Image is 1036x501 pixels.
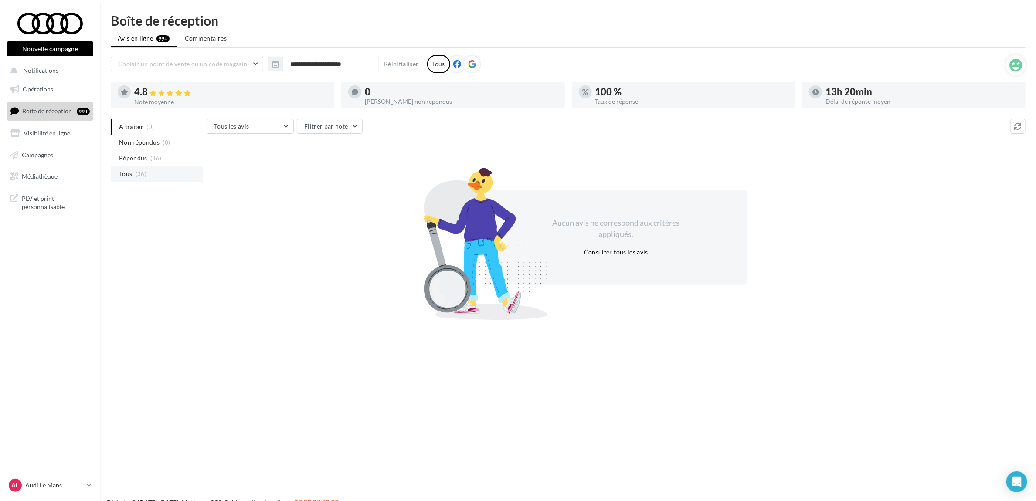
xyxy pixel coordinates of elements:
div: Taux de réponse [595,98,788,105]
button: Filtrer par note [297,119,363,134]
div: 100 % [595,87,788,97]
div: 99+ [77,108,90,115]
a: AL Audi Le Mans [7,477,93,494]
button: Consulter tous les avis [581,247,652,257]
span: (36) [136,170,146,177]
span: Tous les avis [214,122,249,130]
a: Opérations [5,80,95,98]
div: Open Intercom Messenger [1006,471,1027,492]
span: Choisir un point de vente ou un code magasin [118,60,247,68]
div: 0 [365,87,558,97]
div: Aucun avis ne correspond aux critères appliqués. [541,217,691,240]
div: Tous [427,55,450,73]
a: Campagnes [5,146,95,164]
div: [PERSON_NAME] non répondus [365,98,558,105]
span: Tous [119,169,132,178]
span: Non répondus [119,138,160,147]
p: Audi Le Mans [25,481,83,490]
a: Visibilité en ligne [5,124,95,142]
span: Répondus [119,154,147,162]
span: (0) [163,139,170,146]
div: 4.8 [134,87,327,97]
span: PLV et print personnalisable [22,193,90,211]
div: Boîte de réception [111,14,1026,27]
div: Note moyenne [134,99,327,105]
button: Tous les avis [207,119,294,134]
a: Boîte de réception99+ [5,102,95,120]
button: Nouvelle campagne [7,41,93,56]
span: Visibilité en ligne [24,129,70,137]
button: Choisir un point de vente ou un code magasin [111,57,263,71]
a: PLV et print personnalisable [5,189,95,215]
span: AL [12,481,19,490]
span: Campagnes [22,151,53,158]
div: 13h 20min [825,87,1019,97]
span: (36) [150,155,161,162]
div: Délai de réponse moyen [825,98,1019,105]
a: Médiathèque [5,167,95,186]
span: Opérations [23,85,53,93]
span: Médiathèque [22,173,58,180]
span: Commentaires [185,34,227,43]
span: Boîte de réception [22,107,72,115]
span: Notifications [23,67,58,74]
button: Réinitialiser [380,59,422,69]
